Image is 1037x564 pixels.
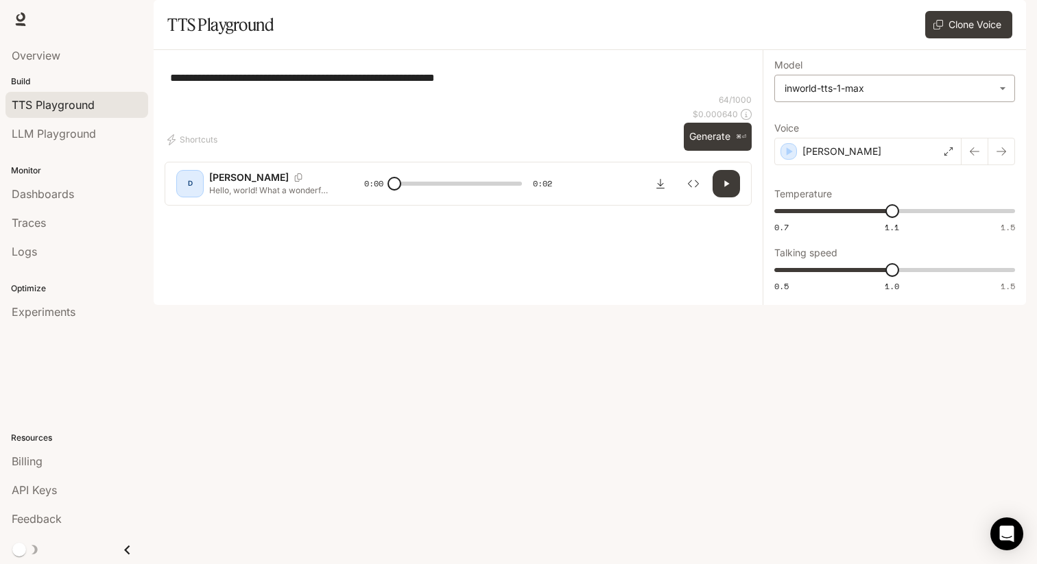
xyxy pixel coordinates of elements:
[774,221,789,233] span: 0.7
[647,170,674,197] button: Download audio
[167,11,274,38] h1: TTS Playground
[774,248,837,258] p: Talking speed
[990,517,1023,550] div: Open Intercom Messenger
[684,123,752,151] button: Generate⌘⏎
[925,11,1012,38] button: Clone Voice
[693,108,738,120] p: $ 0.000640
[165,129,223,151] button: Shortcuts
[719,94,752,106] p: 64 / 1000
[179,173,201,195] div: D
[1001,280,1015,292] span: 1.5
[774,189,832,199] p: Temperature
[774,280,789,292] span: 0.5
[736,133,746,141] p: ⌘⏎
[209,171,289,184] p: [PERSON_NAME]
[364,177,383,191] span: 0:00
[209,184,331,196] p: Hello, world! What a wonderful day to be a text-to-speech model!
[774,60,802,70] p: Model
[680,170,707,197] button: Inspect
[785,82,992,95] div: inworld-tts-1-max
[1001,221,1015,233] span: 1.5
[289,173,308,182] button: Copy Voice ID
[774,123,799,133] p: Voice
[802,145,881,158] p: [PERSON_NAME]
[533,177,552,191] span: 0:02
[775,75,1014,101] div: inworld-tts-1-max
[885,280,899,292] span: 1.0
[885,221,899,233] span: 1.1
